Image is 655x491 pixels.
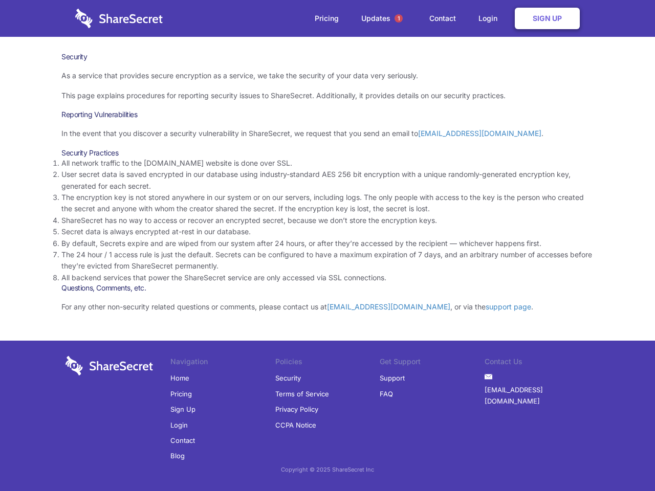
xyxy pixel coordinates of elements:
[170,448,185,463] a: Blog
[486,302,531,311] a: support page
[170,386,192,401] a: Pricing
[65,356,153,375] img: logo-wordmark-white-trans-d4663122ce5f474addd5e946df7df03e33cb6a1c49d2221995e7729f52c070b2.svg
[61,90,594,101] p: This page explains procedures for reporting security issues to ShareSecret. Additionally, it prov...
[61,148,594,158] h3: Security Practices
[61,70,594,81] p: As a service that provides secure encryption as a service, we take the security of your data very...
[468,3,513,34] a: Login
[275,356,380,370] li: Policies
[275,401,318,417] a: Privacy Policy
[418,129,541,138] a: [EMAIL_ADDRESS][DOMAIN_NAME]
[170,433,195,448] a: Contact
[380,370,405,386] a: Support
[170,356,275,370] li: Navigation
[327,302,450,311] a: [EMAIL_ADDRESS][DOMAIN_NAME]
[61,272,594,283] li: All backend services that power the ShareSecret service are only accessed via SSL connections.
[419,3,466,34] a: Contact
[515,8,580,29] a: Sign Up
[61,52,594,61] h1: Security
[380,386,393,401] a: FAQ
[61,238,594,249] li: By default, Secrets expire and are wiped from our system after 24 hours, or after they’re accesse...
[61,110,594,119] h3: Reporting Vulnerabilities
[485,356,589,370] li: Contact Us
[61,192,594,215] li: The encryption key is not stored anywhere in our system or on our servers, including logs. The on...
[275,386,329,401] a: Terms of Service
[61,215,594,226] li: ShareSecret has no way to access or recover an encrypted secret, because we don’t store the encry...
[61,169,594,192] li: User secret data is saved encrypted in our database using industry-standard AES 256 bit encryptio...
[61,158,594,169] li: All network traffic to the [DOMAIN_NAME] website is done over SSL.
[485,382,589,409] a: [EMAIL_ADDRESS][DOMAIN_NAME]
[380,356,485,370] li: Get Support
[304,3,349,34] a: Pricing
[275,370,301,386] a: Security
[75,9,163,28] img: logo-wordmark-white-trans-d4663122ce5f474addd5e946df7df03e33cb6a1c49d2221995e7729f52c070b2.svg
[395,14,403,23] span: 1
[170,417,188,433] a: Login
[61,249,594,272] li: The 24 hour / 1 access rule is just the default. Secrets can be configured to have a maximum expi...
[61,226,594,237] li: Secret data is always encrypted at-rest in our database.
[170,401,195,417] a: Sign Up
[61,283,594,293] h3: Questions, Comments, etc.
[61,301,594,313] p: For any other non-security related questions or comments, please contact us at , or via the .
[170,370,189,386] a: Home
[61,128,594,139] p: In the event that you discover a security vulnerability in ShareSecret, we request that you send ...
[275,417,316,433] a: CCPA Notice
